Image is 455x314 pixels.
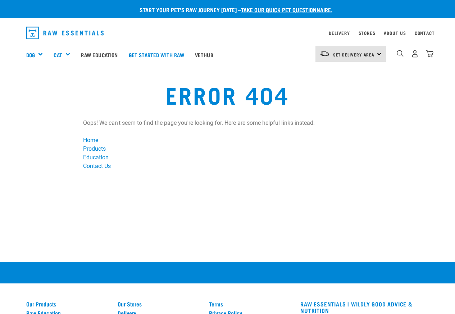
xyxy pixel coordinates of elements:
img: home-icon-1@2x.png [397,50,404,57]
a: Stores [359,32,376,34]
h1: error 404 [89,81,366,107]
a: Raw Education [76,40,123,69]
a: Get started with Raw [123,40,190,69]
span: Set Delivery Area [333,53,375,56]
img: Raw Essentials Logo [26,27,104,39]
a: About Us [384,32,406,34]
img: home-icon@2x.png [426,50,433,58]
nav: dropdown navigation [21,24,435,42]
a: Terms [209,301,292,307]
a: Cat [54,51,62,59]
a: Education [83,154,109,161]
p: Oops! We can't seem to find the page you're looking for. Here are some helpful links instead: [83,119,372,127]
a: Our Stores [118,301,200,307]
a: Dog [26,51,35,59]
a: Products [83,145,106,152]
a: Delivery [329,32,350,34]
a: Contact Us [83,163,111,169]
img: van-moving.png [320,50,329,57]
a: Our Products [26,301,109,307]
img: user.png [411,50,419,58]
a: Contact [415,32,435,34]
a: Vethub [190,40,219,69]
a: Home [83,137,98,144]
h3: RAW ESSENTIALS | Wildly Good Advice & Nutrition [300,301,429,314]
a: take our quick pet questionnaire. [241,8,332,11]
